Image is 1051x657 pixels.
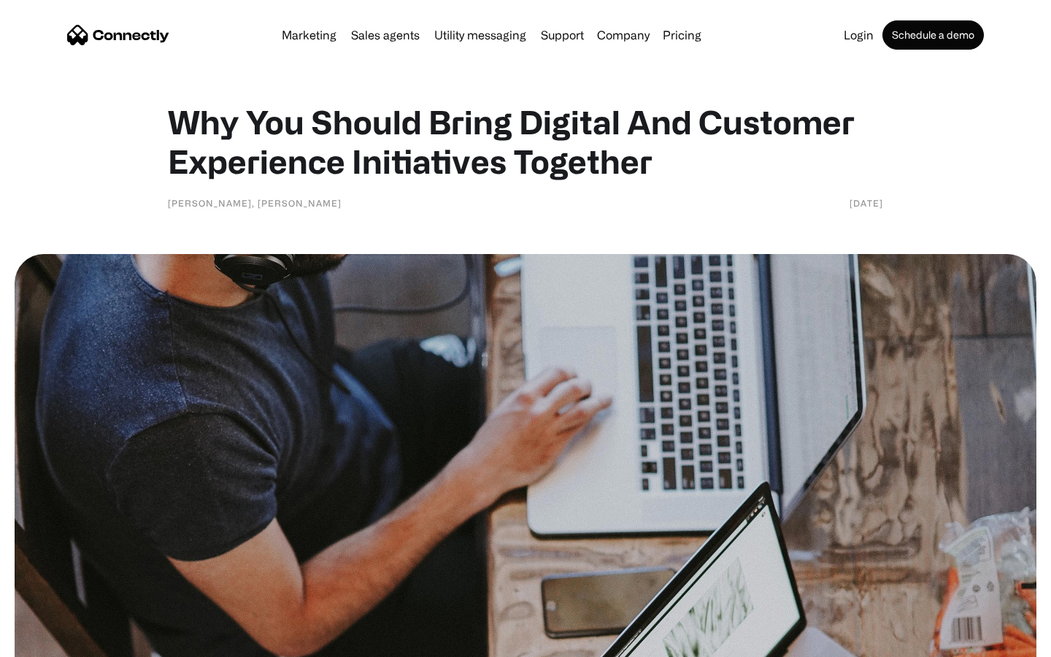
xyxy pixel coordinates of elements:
[168,196,342,210] div: [PERSON_NAME], [PERSON_NAME]
[29,631,88,652] ul: Language list
[168,102,883,181] h1: Why You Should Bring Digital And Customer Experience Initiatives Together
[428,29,532,41] a: Utility messaging
[657,29,707,41] a: Pricing
[597,25,650,45] div: Company
[882,20,984,50] a: Schedule a demo
[15,631,88,652] aside: Language selected: English
[345,29,426,41] a: Sales agents
[535,29,590,41] a: Support
[850,196,883,210] div: [DATE]
[838,29,879,41] a: Login
[276,29,342,41] a: Marketing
